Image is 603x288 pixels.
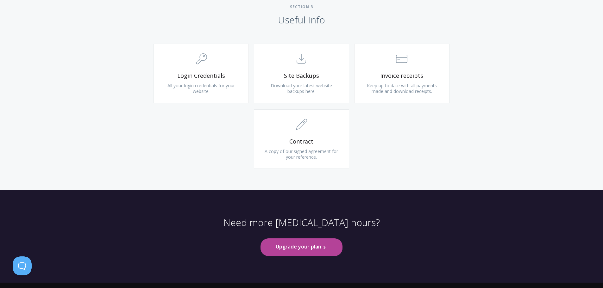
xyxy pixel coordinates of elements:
[364,72,440,79] span: Invoice receipts
[223,217,380,239] p: Need more [MEDICAL_DATA] hours?
[163,72,239,79] span: Login Credentials
[254,109,349,169] a: Contract A copy of our signed agreement for your reference.
[265,148,338,160] span: A copy of our signed agreement for your reference.
[264,138,339,145] span: Contract
[154,44,249,103] a: Login Credentials All your login credentials for your website.
[264,72,339,79] span: Site Backups
[254,44,349,103] a: Site Backups Download your latest website backups here.
[13,256,32,275] iframe: Toggle Customer Support
[261,238,342,256] a: Upgrade your plan
[167,83,235,94] span: All your login credentials for your website.
[271,83,332,94] span: Download your latest website backups here.
[367,83,437,94] span: Keep up to date with all payments made and download receipts.
[354,44,449,103] a: Invoice receipts Keep up to date with all payments made and download receipts.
